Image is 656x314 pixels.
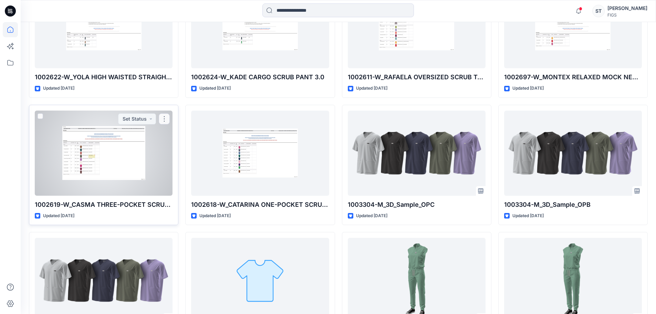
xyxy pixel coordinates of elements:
[35,72,173,82] p: 1002622-W_YOLA HIGH WAISTED STRAIGHT LEG SCRUB PANT 3.0
[199,212,231,220] p: Updated [DATE]
[504,72,642,82] p: 1002697-W_MONTEX RELAXED MOCK NECK SCRUB TOP 3.0
[356,85,387,92] p: Updated [DATE]
[191,72,329,82] p: 1002624-W_KADE CARGO SCRUB PANT 3.0
[504,200,642,210] p: 1003304-M_3D_Sample_OPB
[35,200,173,210] p: 1002619-W_CASMA THREE-POCKET SCRUB TOP 3.0
[592,5,605,17] div: ST
[504,111,642,196] a: 1003304-M_3D_Sample_OPB
[35,111,173,196] a: 1002619-W_CASMA THREE-POCKET SCRUB TOP 3.0
[348,200,486,210] p: 1003304-M_3D_Sample_OPC
[348,111,486,196] a: 1003304-M_3D_Sample_OPC
[191,111,329,196] a: 1002618-W_CATARINA ONE-POCKET SCRUB TOP 3.0
[199,85,231,92] p: Updated [DATE]
[512,85,544,92] p: Updated [DATE]
[43,212,74,220] p: Updated [DATE]
[191,200,329,210] p: 1002618-W_CATARINA ONE-POCKET SCRUB TOP 3.0
[348,72,486,82] p: 1002611-W_RAFAELA OVERSIZED SCRUB TOP 3.0
[607,4,647,12] div: [PERSON_NAME]
[43,85,74,92] p: Updated [DATE]
[356,212,387,220] p: Updated [DATE]
[512,212,544,220] p: Updated [DATE]
[607,12,647,18] div: FIGS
